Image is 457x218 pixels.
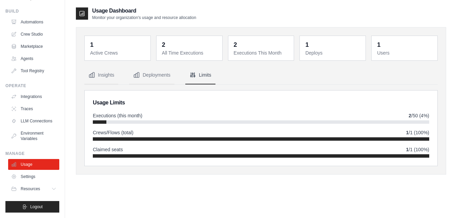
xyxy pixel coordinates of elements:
[92,7,196,15] h2: Usage Dashboard
[93,129,133,136] span: Crews/Flows (total)
[234,49,290,56] dt: Executions This Month
[84,66,438,84] nav: Tabs
[5,83,59,88] div: Operate
[162,49,218,56] dt: All Time Executions
[8,103,59,114] a: Traces
[8,17,59,27] a: Automations
[8,159,59,170] a: Usage
[5,8,59,14] div: Build
[406,146,430,153] span: /1 (100%)
[21,186,40,192] span: Resources
[8,65,59,76] a: Tool Registry
[129,66,174,84] button: Deployments
[406,147,409,152] strong: 1
[8,171,59,182] a: Settings
[90,49,146,56] dt: Active Crews
[93,112,142,119] span: Executions (this month)
[84,66,118,84] button: Insights
[5,151,59,156] div: Manage
[8,183,59,194] button: Resources
[409,113,411,118] strong: 2
[93,99,429,107] h2: Usage Limits
[185,66,215,84] button: Limits
[8,53,59,64] a: Agents
[305,49,361,56] dt: Deploys
[406,129,430,136] span: /1 (100%)
[5,201,59,213] button: Logout
[8,41,59,52] a: Marketplace
[377,49,433,56] dt: Users
[377,40,380,49] div: 1
[234,40,237,49] div: 2
[162,40,165,49] div: 2
[409,112,429,119] span: /50 (4%)
[8,29,59,40] a: Crew Studio
[423,185,457,218] iframe: Chat Widget
[93,146,123,153] span: Claimed seats
[8,91,59,102] a: Integrations
[8,116,59,126] a: LLM Connections
[92,15,196,20] p: Monitor your organization's usage and resource allocation
[30,204,43,210] span: Logout
[8,128,59,144] a: Environment Variables
[305,40,309,49] div: 1
[90,40,94,49] div: 1
[406,130,409,135] strong: 1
